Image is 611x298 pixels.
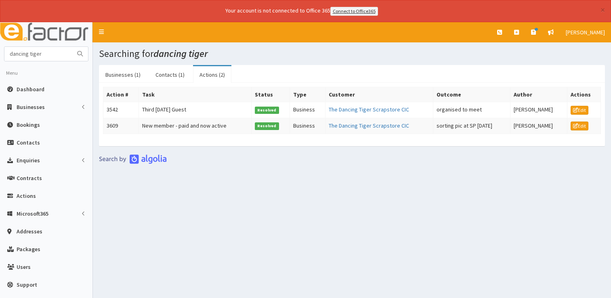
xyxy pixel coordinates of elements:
span: Enquiries [17,157,40,164]
th: Author [510,87,567,102]
td: [PERSON_NAME] [510,118,567,134]
span: Resolved [255,107,279,114]
td: Business [290,102,325,118]
span: Actions [17,192,36,199]
a: Contacts (1) [149,66,191,83]
span: Addresses [17,228,42,235]
td: 3542 [103,102,139,118]
td: Business [290,118,325,134]
td: Third [DATE] Guest [139,102,251,118]
th: Task [139,87,251,102]
input: Search... [4,47,72,61]
a: The Dancing Tiger Scrapstore CIC [329,122,409,129]
span: [PERSON_NAME] [566,29,605,36]
td: [PERSON_NAME] [510,102,567,118]
div: Your account is not connected to Office 365 [65,6,538,16]
i: dancing tiger [153,47,208,60]
th: Actions [567,87,601,102]
a: Actions (2) [193,66,231,83]
span: Packages [17,246,40,253]
h1: Searching for [99,48,605,59]
a: [PERSON_NAME] [560,22,611,42]
a: Edit [571,122,588,130]
th: Type [290,87,325,102]
span: Contacts [17,139,40,146]
span: Resolved [255,122,279,130]
a: Edit [571,106,588,115]
th: Action # [103,87,139,102]
span: Contracts [17,174,42,182]
td: New member - paid and now active [139,118,251,134]
span: Microsoft365 [17,210,48,217]
a: The Dancing Tiger Scrapstore CIC [329,106,409,113]
span: Users [17,263,31,271]
th: Status [252,87,290,102]
th: Customer [325,87,433,102]
td: 3609 [103,118,139,134]
span: Businesses [17,103,45,111]
th: Outcome [433,87,510,102]
td: organised to meet [433,102,510,118]
td: sorting pic at SP [DATE] [433,118,510,134]
button: × [601,6,605,14]
a: Connect to Office365 [330,7,378,16]
span: Support [17,281,37,288]
span: Bookings [17,121,40,128]
a: Businesses (1) [99,66,147,83]
img: search-by-algolia-light-background.png [99,154,167,164]
span: Dashboard [17,86,44,93]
